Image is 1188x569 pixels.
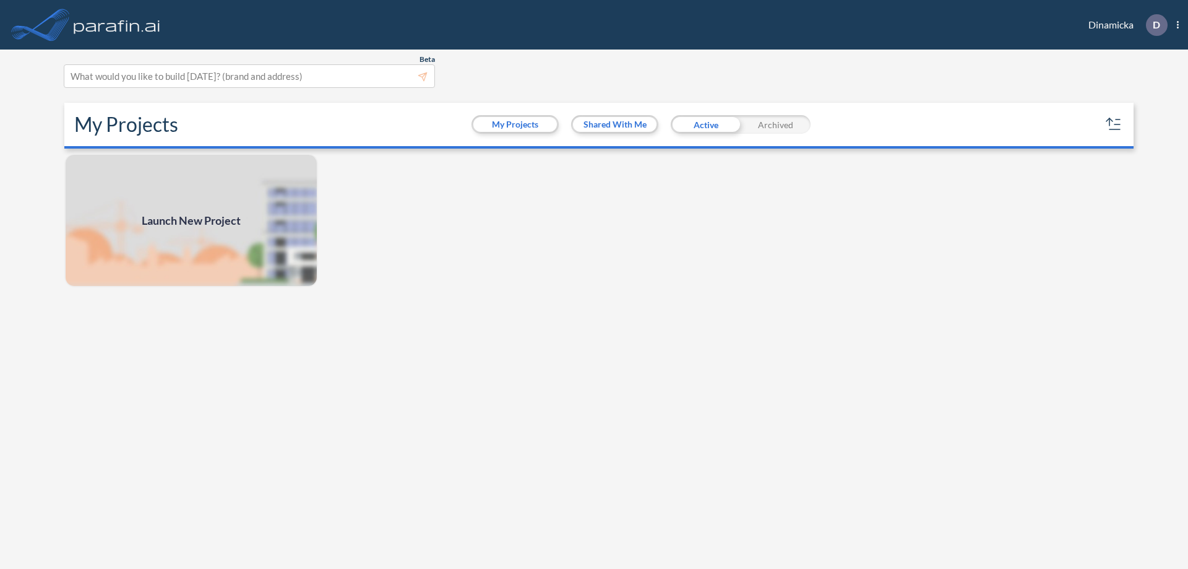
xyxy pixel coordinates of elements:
[741,115,811,134] div: Archived
[1070,14,1179,36] div: Dinamicka
[473,117,557,132] button: My Projects
[420,54,435,64] span: Beta
[573,117,656,132] button: Shared With Me
[1153,19,1160,30] p: D
[64,154,318,287] img: add
[64,154,318,287] a: Launch New Project
[671,115,741,134] div: Active
[1104,115,1124,134] button: sort
[142,212,241,229] span: Launch New Project
[71,12,163,37] img: logo
[74,113,178,136] h2: My Projects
